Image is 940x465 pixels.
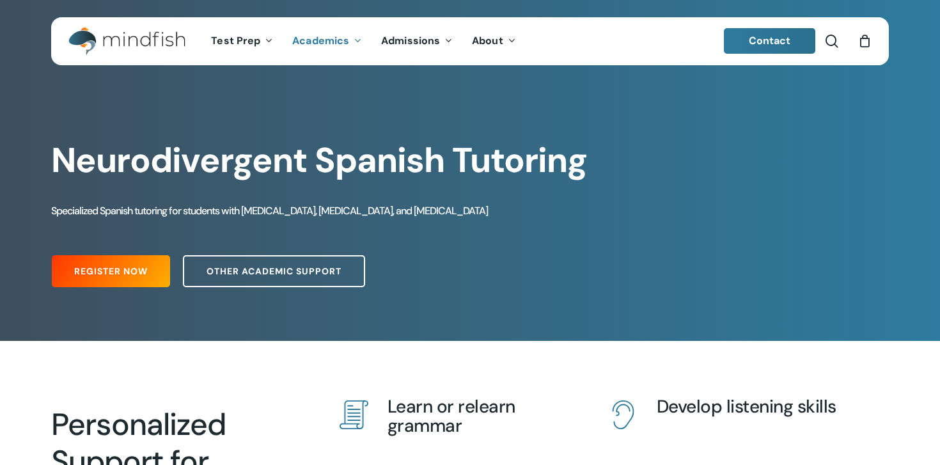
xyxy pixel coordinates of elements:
span: Academics [292,34,349,47]
span: Contact [749,34,791,47]
h4: Learn or relearn grammar [388,397,579,436]
a: Test Prep [201,36,283,47]
span: Test Prep [211,34,260,47]
a: Register Now [52,255,170,287]
a: About [462,36,526,47]
h4: Develop listening skills [657,397,848,416]
span: Register Now [74,265,148,278]
span: Other Academic Support [207,265,341,278]
a: Cart [858,34,872,48]
span: Specialized Spanish tutoring for students with [MEDICAL_DATA], [MEDICAL_DATA], and [MEDICAL_DATA] [51,204,488,217]
span: Admissions [381,34,440,47]
h1: Neurodivergent Spanish Tutoring [51,140,888,181]
a: Admissions [372,36,462,47]
span: About [472,34,503,47]
a: Contact [724,28,816,54]
a: Academics [283,36,372,47]
a: Other Academic Support [183,255,365,287]
nav: Main Menu [201,17,525,65]
header: Main Menu [51,17,889,65]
